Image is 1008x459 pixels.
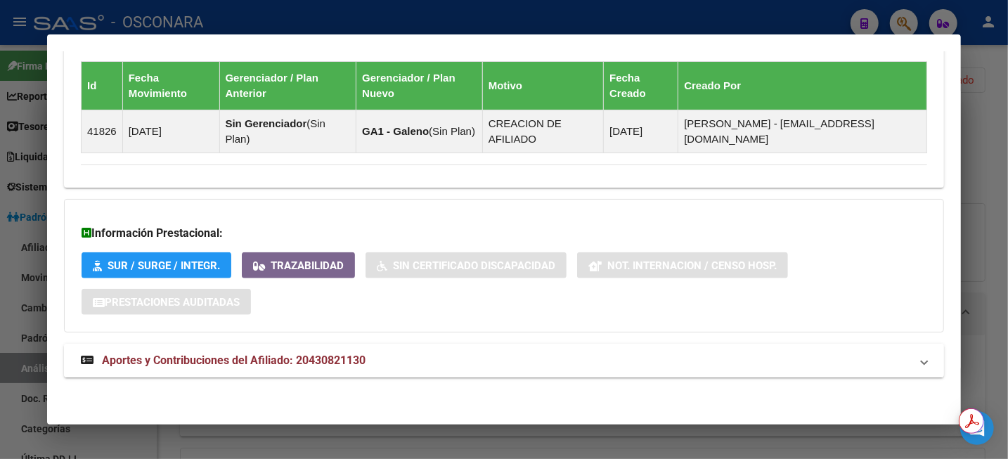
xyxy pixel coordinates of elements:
button: Prestaciones Auditadas [82,289,251,315]
th: Gerenciador / Plan Anterior [219,62,356,110]
button: Sin Certificado Discapacidad [366,252,567,278]
td: [DATE] [122,110,219,153]
button: Not. Internacion / Censo Hosp. [577,252,788,278]
th: Gerenciador / Plan Nuevo [356,62,483,110]
th: Motivo [482,62,603,110]
button: SUR / SURGE / INTEGR. [82,252,231,278]
td: ( ) [219,110,356,153]
td: 41826 [82,110,123,153]
th: Fecha Movimiento [122,62,219,110]
th: Id [82,62,123,110]
td: CREACION DE AFILIADO [482,110,603,153]
td: [PERSON_NAME] - [EMAIL_ADDRESS][DOMAIN_NAME] [678,110,927,153]
span: SUR / SURGE / INTEGR. [108,259,220,272]
mat-expansion-panel-header: Aportes y Contribuciones del Afiliado: 20430821130 [64,344,944,377]
span: Sin Certificado Discapacidad [393,259,555,272]
strong: GA1 - Galeno [362,125,429,137]
th: Creado Por [678,62,927,110]
td: ( ) [356,110,483,153]
th: Fecha Creado [604,62,678,110]
button: Trazabilidad [242,252,355,278]
span: Trazabilidad [271,259,344,272]
span: Prestaciones Auditadas [105,296,240,309]
span: Sin Plan [432,125,472,137]
span: Not. Internacion / Censo Hosp. [607,259,777,272]
h3: Información Prestacional: [82,225,926,242]
span: Aportes y Contribuciones del Afiliado: 20430821130 [102,354,366,367]
td: [DATE] [604,110,678,153]
strong: Sin Gerenciador [226,117,307,129]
